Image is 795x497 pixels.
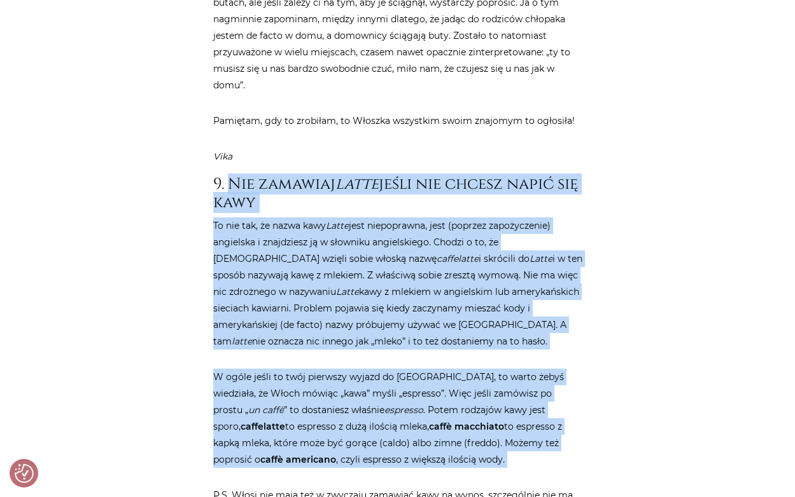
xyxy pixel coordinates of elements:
em: caffelatte [437,253,479,264]
button: Preferencje co do zgód [15,464,34,483]
em: Latte [530,253,552,264]
em: Latte [326,220,349,231]
p: Pamiętam, gdy to zrobiłam, to Włoszka wszystkim swoim znajomym to ogłosiła! [213,112,582,129]
strong: caffelatte [241,421,285,432]
em: latte [335,174,379,194]
p: W ogóle jeśli to twój pierwszy wyjazd do [GEOGRAPHIC_DATA], to warto żebyś wiedziała, że Włoch mó... [213,369,582,468]
em: latte [232,336,252,347]
em: un caffè [248,404,284,416]
em: espresso [384,404,423,416]
strong: caffè macchiato [429,421,504,432]
h3: 9. Nie zamawiaj jeśli nie chcesz napić się kawy [213,175,582,212]
p: To nie tak, że nazwa kawy jest niepoprawna, jest (poprzez zapożyczenie) angielska i znajdziesz ją... [213,217,582,350]
cite: Vika [213,148,582,165]
em: Latte [336,286,359,297]
strong: caffè americano [260,454,336,465]
img: Revisit consent button [15,464,34,483]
